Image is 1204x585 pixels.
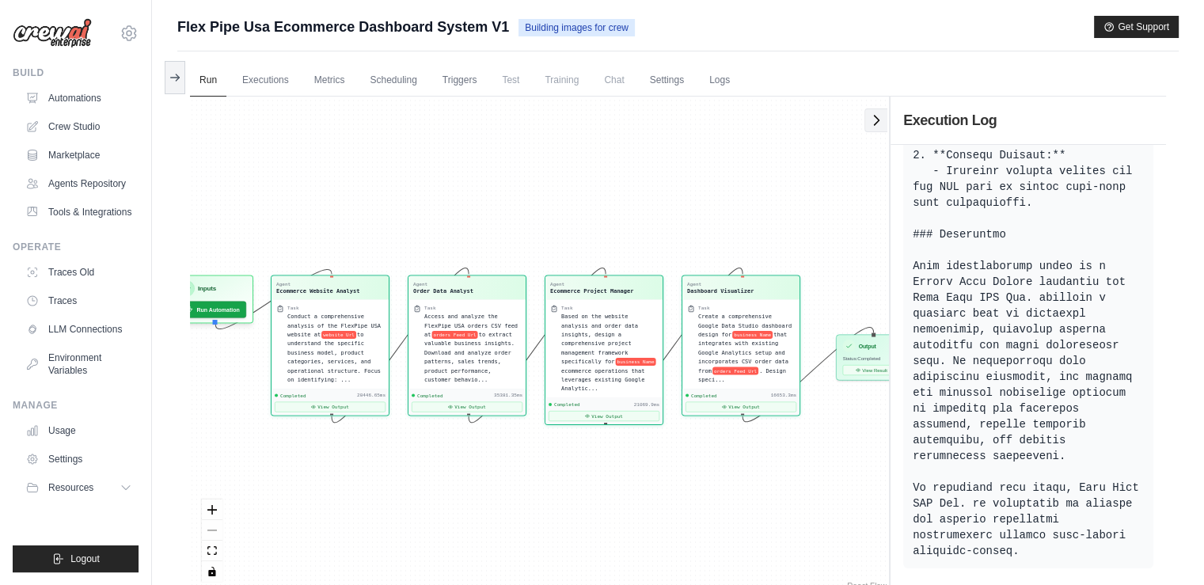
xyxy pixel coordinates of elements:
div: AgentEcommerce Project ManagerTaskBased on the website analysis and order data insights, design a... [545,275,663,425]
div: Task [424,305,435,311]
div: Ecommerce Website Analyst [276,287,359,295]
h3: Output [859,342,876,350]
g: Edge from 6d97b43b53b5f5c08dfa21c3864488fd to 0615e10ea9f757e0186e6c71656ef5e7 [332,268,469,422]
span: Logout [70,553,100,565]
button: View Output [275,402,386,412]
button: View Result [843,365,901,375]
span: Access and analyze the FlexPipe USA orders CSV feed at [424,313,518,338]
div: Dashboard Visualizer [687,287,754,295]
div: Task [561,305,572,311]
button: fit view [202,541,222,561]
span: Based on the website analysis and order data insights, design a comprehensive project management ... [561,313,638,365]
div: 35381.35ms [494,393,522,399]
button: View Output [412,402,522,412]
g: Edge from 1aab4400176d9459a78b5865523d4dd8 to outputNode [743,328,874,422]
div: 16653.3ms [771,393,796,399]
div: Ecommerce Project Manager [550,287,633,295]
div: AgentEcommerce Website AnalystTaskConduct a comprehensive analysis of the FlexPipe USA website at... [271,275,389,416]
a: Metrics [305,64,355,97]
a: Run [190,64,226,97]
a: Marketplace [19,142,139,168]
span: Create a comprehensive Google Data Studio dashboard design for [698,313,792,338]
span: Flex Pipe Usa Ecommerce Dashboard System V1 [177,16,509,38]
span: Conduct a comprehensive analysis of the FlexPipe USA website at [287,313,381,338]
a: Traces Old [19,260,139,285]
h3: Inputs [198,284,216,294]
span: Test [492,64,529,96]
button: Run Automation [179,302,246,318]
div: Agent [276,281,359,287]
div: Conduct a comprehensive analysis of the FlexPipe USA website at {website Url} to understand the s... [287,312,384,384]
button: zoom in [202,500,222,520]
span: orders Feed Url [431,331,477,339]
div: Create a comprehensive Google Data Studio dashboard design for {business Name} that integrates wi... [698,312,795,384]
div: Agent [687,281,754,287]
div: Manage [13,399,139,412]
a: Crew Studio [19,114,139,139]
div: Agent [413,281,473,287]
span: that integrates with existing Google Analytics setup and incorporates CSV order data from [698,331,788,374]
button: Get Support [1094,16,1179,38]
span: Completed [280,393,306,399]
h2: Execution Log [903,109,1153,131]
span: business Name [732,331,773,339]
div: OutputStatus:CompletedView Result [836,335,907,381]
a: Settings [640,64,693,97]
div: Based on the website analysis and order data insights, design a comprehensive project management ... [561,312,658,393]
div: AgentDashboard VisualizerTaskCreate a comprehensive Google Data Studio dashboard design forbusine... [682,275,800,416]
span: Building images for crew [518,19,635,36]
span: orders Feed Url [712,367,758,374]
a: Logs [700,64,739,97]
div: AgentOrder Data AnalystTaskAccess and analyze the FlexPipe USA orders CSV feed atorders Feed Urlt... [408,275,526,416]
span: Completed [554,401,580,408]
div: Order Data Analyst [413,287,473,295]
a: Settings [19,446,139,472]
div: Agent [550,281,633,287]
span: Completed [691,393,717,399]
span: Resources [48,481,93,494]
a: Usage [19,418,139,443]
a: LLM Connections [19,317,139,342]
span: Status: Completed [843,356,881,362]
button: Logout [13,545,139,572]
a: Traces [19,288,139,313]
a: Triggers [433,64,487,97]
div: Task [287,305,298,311]
g: Edge from ab30621cd1a459c09bc1be0f90090dc5 to 1aab4400176d9459a78b5865523d4dd8 [606,268,743,422]
a: Executions [233,64,298,97]
span: business Name [615,358,655,366]
a: Tools & Integrations [19,199,139,225]
g: Edge from 0615e10ea9f757e0186e6c71656ef5e7 to ab30621cd1a459c09bc1be0f90090dc5 [469,268,606,422]
div: React Flow controls [202,500,222,582]
span: Chat is not available until the deployment is complete [594,64,633,96]
span: ecommerce operations that leverages existing Google Analytic... [561,367,644,392]
div: 21069.9ms [634,401,659,408]
div: InputsRun Automation [172,275,253,324]
a: Automations [19,85,139,111]
div: 20446.65ms [357,393,386,399]
button: View Output [549,411,659,421]
iframe: Chat Widget [1125,509,1204,585]
a: Scheduling [360,64,426,97]
g: Edge from inputsNode to 6d97b43b53b5f5c08dfa21c3864488fd [215,269,332,329]
div: Task [698,305,709,311]
img: Logo [13,18,92,48]
a: Agents Repository [19,171,139,196]
div: Access and analyze the FlexPipe USA orders CSV feed at {orders Feed Url} to extract valuable busi... [424,312,521,384]
span: Completed [417,393,443,399]
button: Resources [19,475,139,500]
span: Training is not available until the deployment is complete [535,64,588,96]
a: Environment Variables [19,345,139,383]
button: View Output [686,402,796,412]
div: Build [13,66,139,79]
button: toggle interactivity [202,561,222,582]
span: website Url [321,331,356,339]
div: Operate [13,241,139,253]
